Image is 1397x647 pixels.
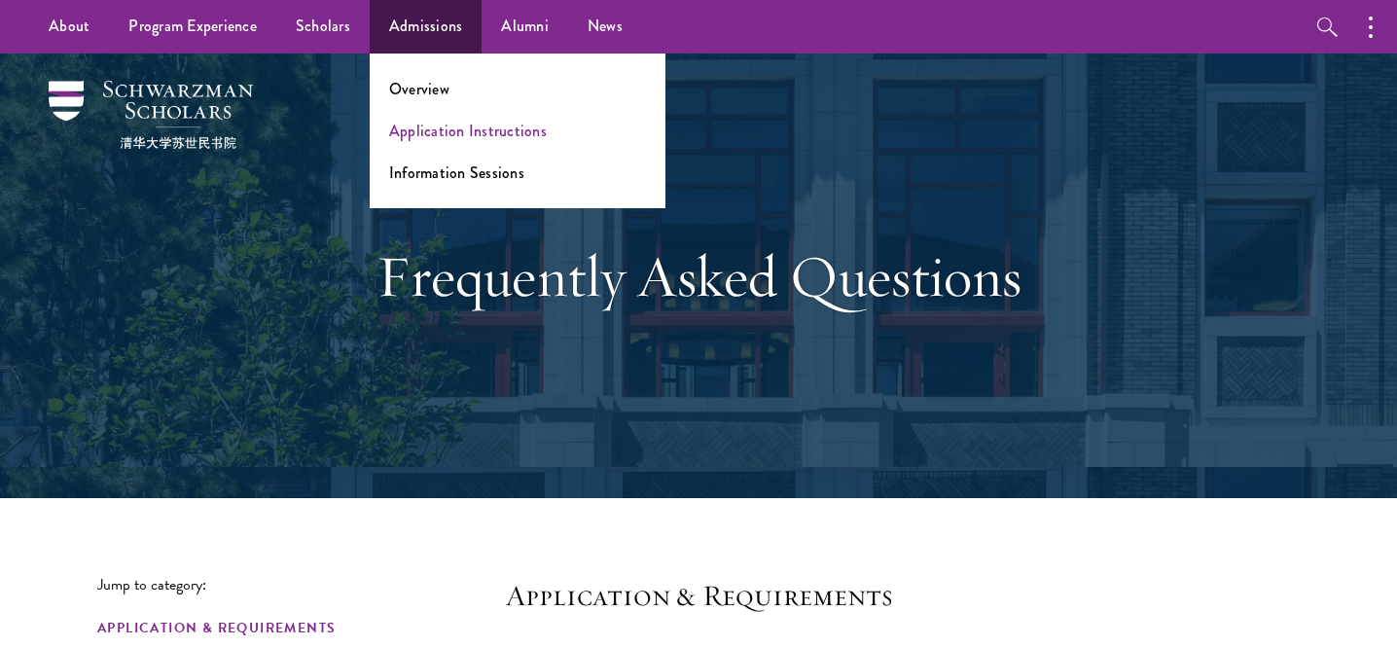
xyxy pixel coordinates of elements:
p: Jump to category: [97,576,506,593]
h4: Application & Requirements [506,576,1294,615]
a: Application & Requirements [97,618,494,638]
a: Information Sessions [389,162,524,184]
h1: Frequently Asked Questions [363,241,1034,311]
img: Schwarzman Scholars [49,81,253,149]
a: Overview [389,78,449,100]
a: Application Instructions [389,120,547,142]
